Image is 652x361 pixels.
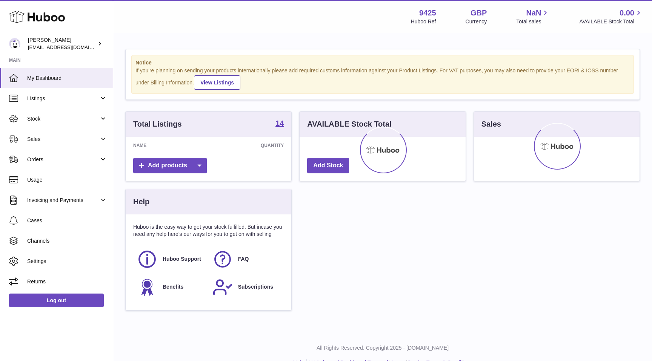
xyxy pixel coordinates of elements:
[620,8,634,18] span: 0.00
[27,197,99,204] span: Invoicing and Payments
[135,67,630,90] div: If you're planning on sending your products internationally please add required customs informati...
[212,277,280,297] a: Subscriptions
[133,197,149,207] h3: Help
[212,249,280,269] a: FAQ
[579,8,643,25] a: 0.00 AVAILABLE Stock Total
[419,8,436,18] strong: 9425
[9,38,20,49] img: Huboo@cbdmd.com
[27,176,107,184] span: Usage
[27,278,107,285] span: Returns
[9,294,104,307] a: Log out
[307,158,349,173] a: Add Stock
[119,344,646,352] p: All Rights Reserved. Copyright 2025 - [DOMAIN_NAME]
[27,217,107,224] span: Cases
[133,223,284,238] p: Huboo is the easy way to get your stock fulfilled. But incase you need any help here's our ways f...
[516,18,550,25] span: Total sales
[466,18,487,25] div: Currency
[238,255,249,263] span: FAQ
[27,115,99,122] span: Stock
[163,255,201,263] span: Huboo Support
[27,95,99,102] span: Listings
[275,119,284,127] strong: 14
[126,137,196,154] th: Name
[27,75,107,82] span: My Dashboard
[526,8,541,18] span: NaN
[481,119,501,129] h3: Sales
[137,277,205,297] a: Benefits
[27,136,99,143] span: Sales
[27,258,107,265] span: Settings
[411,18,436,25] div: Huboo Ref
[194,75,240,90] a: View Listings
[471,8,487,18] strong: GBP
[137,249,205,269] a: Huboo Support
[133,119,182,129] h3: Total Listings
[196,137,291,154] th: Quantity
[27,156,99,163] span: Orders
[516,8,550,25] a: NaN Total sales
[307,119,391,129] h3: AVAILABLE Stock Total
[275,119,284,128] a: 14
[163,283,183,291] span: Benefits
[27,237,107,245] span: Channels
[238,283,273,291] span: Subscriptions
[28,44,111,50] span: [EMAIL_ADDRESS][DOMAIN_NAME]
[133,158,207,173] a: Add products
[135,59,630,66] strong: Notice
[579,18,643,25] span: AVAILABLE Stock Total
[28,37,96,51] div: [PERSON_NAME]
